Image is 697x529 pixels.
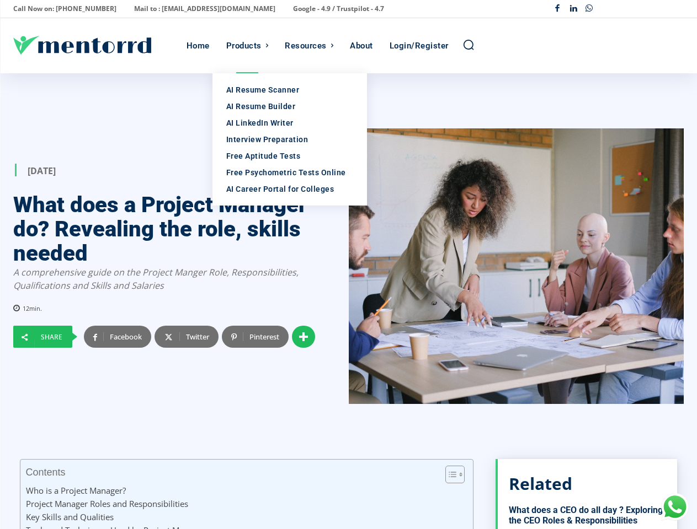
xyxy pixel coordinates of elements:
[226,183,353,195] div: AI Career Portal for Colleges
[437,465,462,484] a: Toggle Table of Content
[23,304,29,312] span: 12
[28,164,56,176] time: [DATE]
[134,1,275,17] p: Mail to : [EMAIL_ADDRESS][DOMAIN_NAME]
[179,326,219,348] div: Twitter
[661,493,689,521] div: Chat with Us
[212,181,367,197] a: AI Career Portal for Colleges
[13,1,116,17] p: Call Now on: [PHONE_NUMBER]
[285,18,327,73] div: Resources
[212,131,367,148] a: Interview Preparation
[226,117,353,128] div: AI LinkedIn Writer
[509,505,663,526] a: What does a CEO do all day ? Exploring the CEO Roles & Responsibilities
[293,1,384,17] p: Google - 4.9 / Trustpilot - 4.7
[26,467,66,478] p: Contents
[226,18,262,73] div: Products
[344,18,379,73] a: About
[212,115,367,131] a: AI LinkedIn Writer
[279,18,339,73] a: Resources
[581,1,597,17] a: Whatsapp
[222,326,289,348] a: Pinterest
[13,266,316,292] p: A comprehensive guide on the Project Manger Role, Responsibilities, Qualifications and Skills and...
[226,150,353,161] div: Free Aptitude Tests
[212,82,367,98] a: AI Resume Scanner
[243,326,289,348] div: Pinterest
[226,134,353,145] div: Interview Preparation
[212,164,367,181] a: Free Psychometric Tests Online
[26,484,126,497] a: Who is a Project Manager?
[212,148,367,164] a: Free Aptitude Tests
[509,476,572,492] h3: Related
[390,18,449,73] div: Login/Register
[384,18,454,73] a: Login/Register
[34,334,72,341] div: Share
[187,18,210,73] div: Home
[212,98,367,115] a: AI Resume Builder
[226,84,353,95] div: AI Resume Scanner
[13,193,316,266] h1: What does a Project Manager do? Revealing the role, skills needed
[13,36,181,55] a: Logo
[550,1,566,17] a: Facebook
[221,18,274,73] a: Products
[462,39,475,51] a: Search
[84,326,151,348] a: Facebook
[181,18,215,73] a: Home
[226,101,353,112] div: AI Resume Builder
[155,326,219,348] a: Twitter
[103,326,151,348] div: Facebook
[26,510,114,523] a: Key Skills and Qualities
[29,304,42,312] span: min.
[566,1,582,17] a: Linkedin
[350,18,373,73] div: About
[226,167,353,178] div: Free Psychometric Tests Online
[26,497,188,510] a: Project Manager Roles and Responsibilities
